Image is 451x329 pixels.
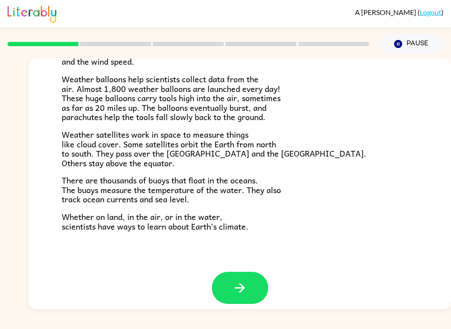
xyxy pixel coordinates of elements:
[62,73,281,123] span: Weather balloons help scientists collect data from the air. Almost 1,800 weather balloons are lau...
[355,8,444,16] div: ( )
[420,8,441,16] a: Logout
[62,128,366,169] span: Weather satellites work in space to measure things like cloud cover. Some satellites orbit the Ea...
[380,34,444,54] button: Pause
[62,174,281,205] span: There are thousands of buoys that float in the oceans. The buoys measure the temperature of the w...
[7,4,56,23] img: Literably
[355,8,418,16] span: A [PERSON_NAME]
[62,210,248,233] span: Whether on land, in the air, or in the water, scientists have ways to learn about Earth’s climate.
